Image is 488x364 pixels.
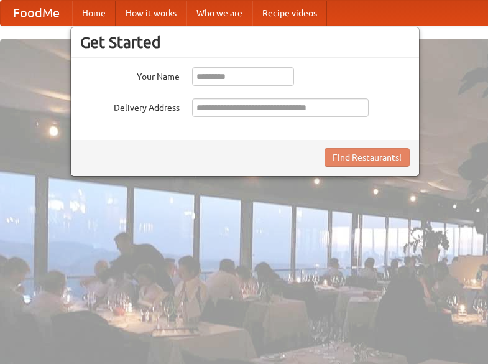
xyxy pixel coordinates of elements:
[1,1,72,26] a: FoodMe
[80,33,410,52] h3: Get Started
[116,1,186,26] a: How it works
[252,1,327,26] a: Recipe videos
[325,148,410,167] button: Find Restaurants!
[186,1,252,26] a: Who we are
[80,67,180,83] label: Your Name
[80,98,180,114] label: Delivery Address
[72,1,116,26] a: Home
